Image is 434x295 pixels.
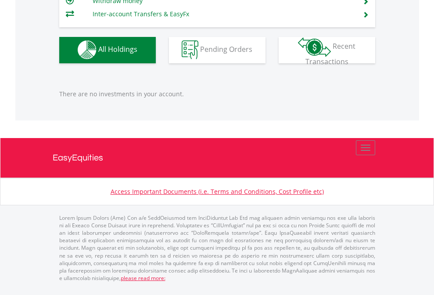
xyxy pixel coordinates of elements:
span: Recent Transactions [305,41,356,66]
p: Lorem Ipsum Dolors (Ame) Con a/e SeddOeiusmod tem InciDiduntut Lab Etd mag aliquaen admin veniamq... [59,214,375,282]
img: holdings-wht.png [78,40,97,59]
button: Pending Orders [169,37,265,63]
button: All Holdings [59,37,156,63]
span: Pending Orders [200,44,252,54]
a: please read more: [121,274,165,282]
a: EasyEquities [53,138,382,178]
a: Access Important Documents (i.e. Terms and Conditions, Cost Profile etc) [111,187,324,196]
p: There are no investments in your account. [59,90,375,98]
span: All Holdings [98,44,137,54]
td: Inter-account Transfers & EasyFx [93,7,352,21]
img: pending_instructions-wht.png [182,40,198,59]
img: transactions-zar-wht.png [298,37,331,57]
button: Recent Transactions [279,37,375,63]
